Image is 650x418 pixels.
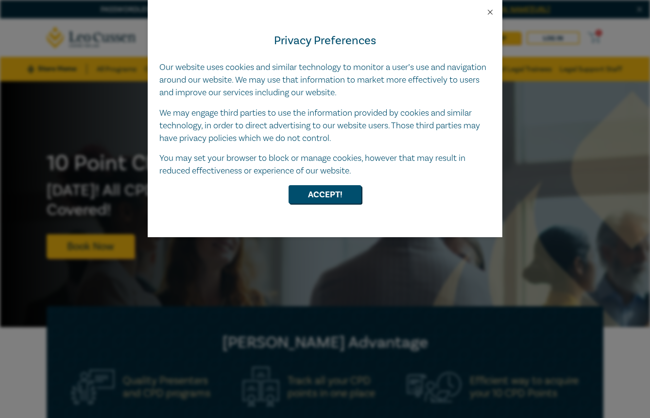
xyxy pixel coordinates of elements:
button: Close [486,8,495,17]
button: Accept! [289,185,361,204]
p: You may set your browser to block or manage cookies, however that may result in reduced effective... [159,152,491,177]
p: Our website uses cookies and similar technology to monitor a user’s use and navigation around our... [159,61,491,99]
p: We may engage third parties to use the information provided by cookies and similar technology, in... [159,107,491,145]
h4: Privacy Preferences [159,32,491,50]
